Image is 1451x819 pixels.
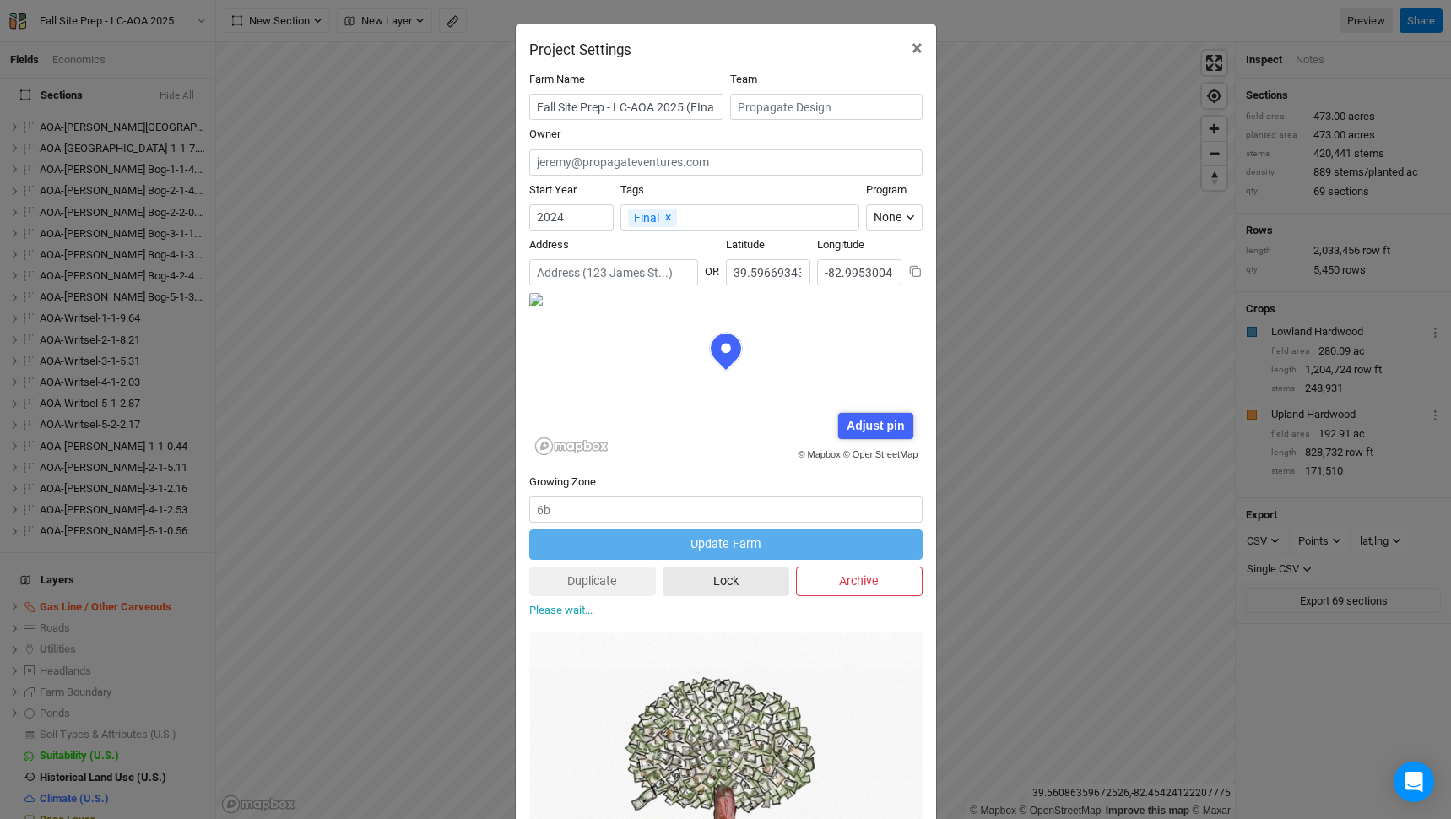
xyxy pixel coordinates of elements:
button: Copy [908,264,923,279]
input: Start Year [529,204,614,231]
p: Please wait... [529,603,923,618]
input: Address (123 James St...) [529,259,698,285]
label: Program [866,182,907,198]
label: Address [529,237,569,252]
h2: Project Settings [529,41,631,58]
button: None [866,204,922,231]
button: Close [898,24,936,72]
a: Mapbox logo [534,437,609,456]
span: × [665,210,671,224]
label: Team [730,72,757,87]
label: Growing Zone [529,475,596,490]
span: × [912,36,923,60]
a: © Mapbox [798,449,840,459]
input: jeremy@propagateventures.com [529,149,923,176]
input: Project/Farm Name [529,94,723,120]
button: Update Farm [529,529,923,559]
a: © OpenStreetMap [843,449,918,459]
label: Tags [620,182,644,198]
input: Longitude [817,259,901,285]
label: Start Year [529,182,577,198]
button: Remove [659,207,677,227]
input: Latitude [726,259,810,285]
button: Lock [663,567,789,596]
div: Final [628,209,677,227]
div: Adjust pin [838,413,913,439]
input: Propagate Design [730,94,923,120]
div: OR [705,251,719,279]
label: Owner [529,127,560,142]
label: Longitude [817,237,864,252]
label: Farm Name [529,72,585,87]
label: Latitude [726,237,765,252]
div: Open Intercom Messenger [1394,762,1434,802]
button: Duplicate [529,567,656,596]
div: None [874,209,901,226]
input: 6b [529,496,923,523]
button: Archive [796,567,923,596]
